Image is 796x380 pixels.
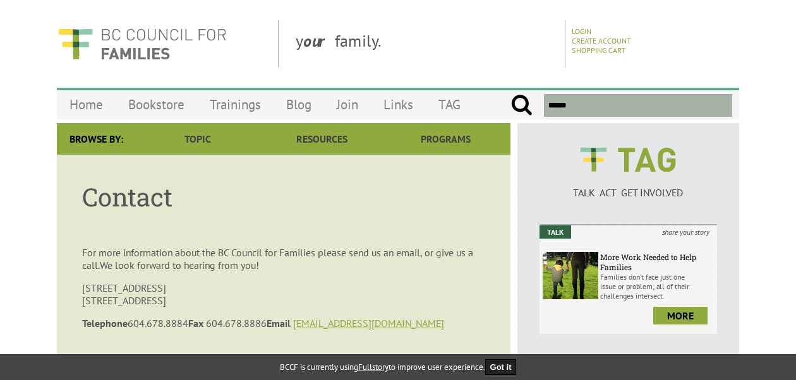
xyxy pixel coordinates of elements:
[57,90,116,119] a: Home
[600,272,714,300] p: Families don’t face just one issue or problem; all of their challenges intersect.
[116,90,197,119] a: Bookstore
[540,186,717,199] p: TALK ACT GET INVOLVED
[540,174,717,199] a: TALK ACT GET INVOLVED
[82,317,485,330] p: 604.678.8884
[384,123,508,155] a: Programs
[260,123,383,155] a: Resources
[286,20,565,68] div: y family.
[267,317,291,330] strong: Email
[303,30,335,51] strong: our
[540,225,571,239] em: Talk
[136,123,260,155] a: Topic
[571,136,685,184] img: BCCF's TAG Logo
[426,90,473,119] a: TAG
[485,359,517,375] button: Got it
[293,317,444,330] a: [EMAIL_ADDRESS][DOMAIN_NAME]
[82,180,485,213] h1: Contact
[510,94,533,117] input: Submit
[82,317,128,330] strong: Telephone
[654,225,717,239] i: share your story
[600,252,714,272] h6: More Work Needed to Help Families
[100,259,259,271] span: We look forward to hearing from you!
[358,362,389,372] a: Fullstory
[82,282,485,307] p: [STREET_ADDRESS] [STREET_ADDRESS]
[324,90,371,119] a: Join
[274,90,324,119] a: Blog
[57,123,136,155] div: Browse By:
[197,90,274,119] a: Trainings
[82,246,485,271] p: For more information about the BC Council for Families please send us an email, or give us a call.
[572,36,631,45] a: Create Account
[188,317,203,330] strong: Fax
[653,307,708,324] a: more
[206,317,293,330] span: 604.678.8886
[572,27,591,36] a: Login
[572,45,625,55] a: Shopping Cart
[371,90,426,119] a: Links
[57,20,227,68] img: BC Council for FAMILIES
